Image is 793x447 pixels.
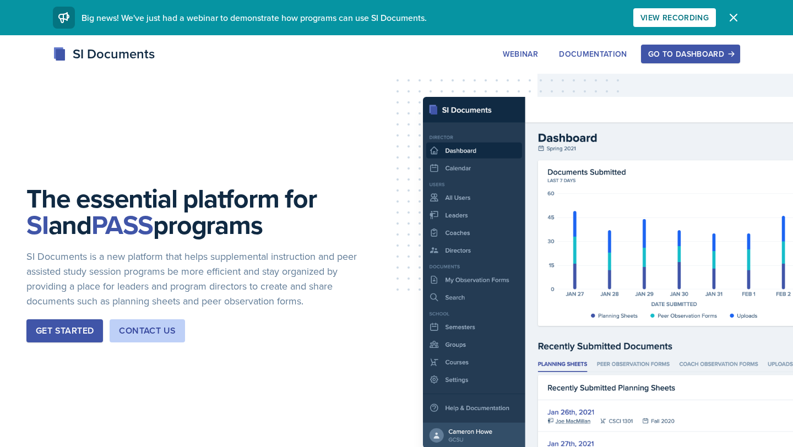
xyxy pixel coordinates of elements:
[119,324,176,337] div: Contact Us
[633,8,716,27] button: View Recording
[559,50,627,58] div: Documentation
[36,324,94,337] div: Get Started
[648,50,733,58] div: Go to Dashboard
[82,12,427,24] span: Big news! We've just had a webinar to demonstrate how programs can use SI Documents.
[641,45,740,63] button: Go to Dashboard
[110,319,185,342] button: Contact Us
[53,44,155,64] div: SI Documents
[503,50,538,58] div: Webinar
[26,319,103,342] button: Get Started
[640,13,709,22] div: View Recording
[496,45,545,63] button: Webinar
[552,45,634,63] button: Documentation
